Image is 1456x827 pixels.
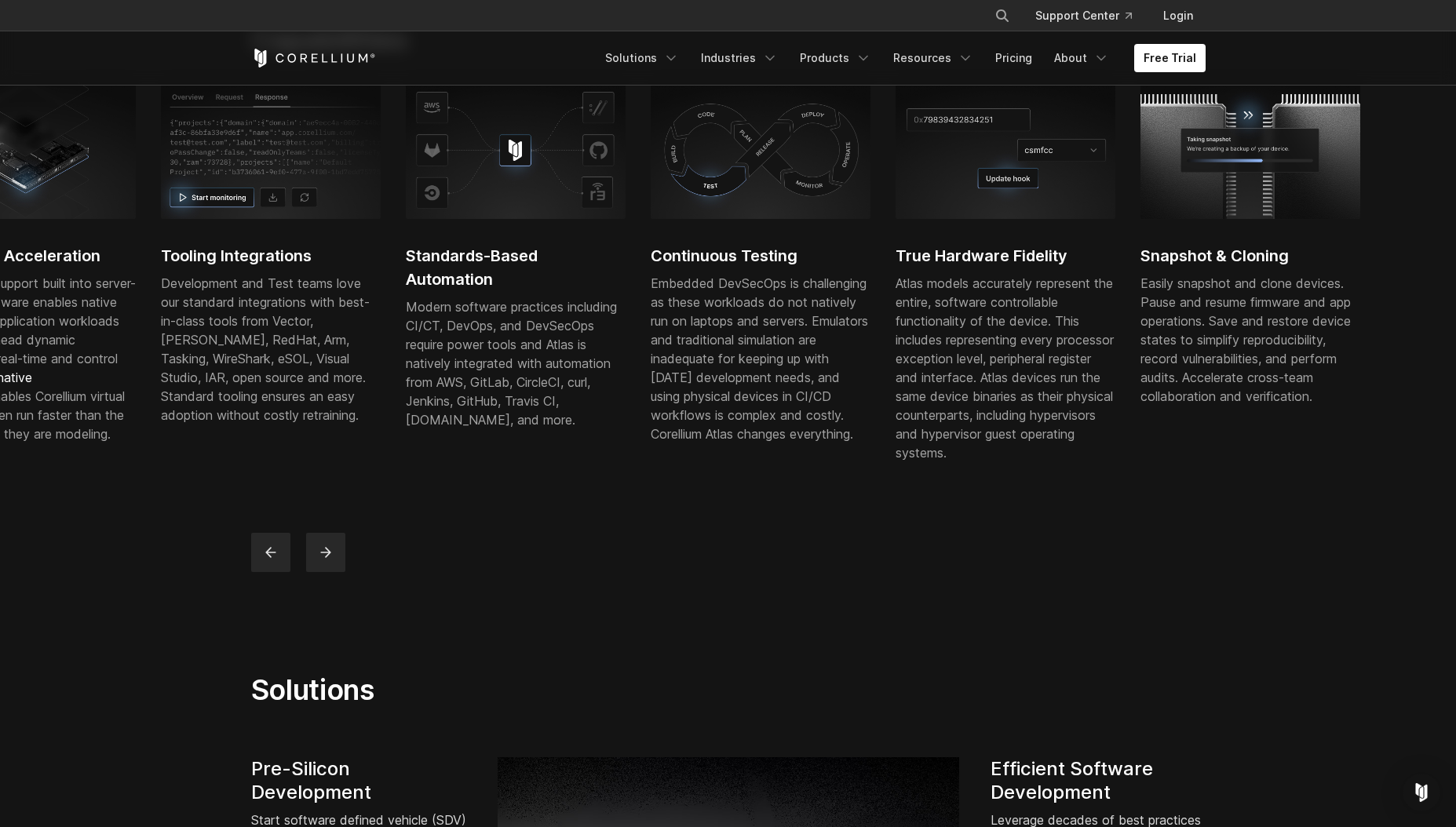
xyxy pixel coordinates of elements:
[161,244,381,268] h2: Tooling Integrations
[161,82,381,218] img: Response tab, start monitoring; Tooling Integrations
[651,274,870,443] div: Embedded DevSecOps is challenging as these workloads do not natively run on laptops and servers. ...
[1151,2,1206,30] a: Login
[1140,274,1360,406] div: Easily snapshot and clone devices. Pause and resume firmware and app operations. Save and restore...
[1403,774,1440,811] div: Open Intercom Messenger
[976,2,1206,30] div: Navigation Menu
[596,44,688,72] a: Solutions
[896,274,1115,462] p: Atlas models accurately represent the entire, software controllable functionality of the device. ...
[896,82,1115,218] img: Update hook; True Hardware Fidelity
[596,44,1206,72] div: Navigation Menu
[692,44,787,72] a: Industries
[161,274,381,424] div: Development and Test teams love our standard integrations with best-in-class tools from Vector, [...
[1140,244,1360,268] h2: Snapshot & Cloning
[651,82,870,218] img: Continuous testing using physical devices in CI/CD workflows
[251,533,290,572] button: previous
[988,2,1016,30] button: Search
[406,82,626,218] img: Corellium platform integrating with AWS, GitHub, and CI tools for secure mobile app testing and D...
[1023,2,1144,30] a: Support Center
[986,44,1042,72] a: Pricing
[884,44,983,72] a: Resources
[251,672,877,707] h2: Solutions
[251,49,376,67] a: Corellium Home
[790,44,881,72] a: Products
[1134,44,1206,72] a: Free Trial
[991,757,1206,804] h4: Efficient Software Development
[1045,44,1118,72] a: About
[406,297,626,429] div: Modern software practices including CI/CT, DevOps, and DevSecOps require power tools and Atlas is...
[896,244,1115,268] h2: True Hardware Fidelity
[306,533,345,572] button: next
[406,244,626,291] h2: Standards-Based Automation
[651,244,870,268] h2: Continuous Testing
[1140,82,1360,218] img: Snapshot & Cloning; Easily snapshot and clone devices
[251,757,466,804] h4: Pre-Silicon Development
